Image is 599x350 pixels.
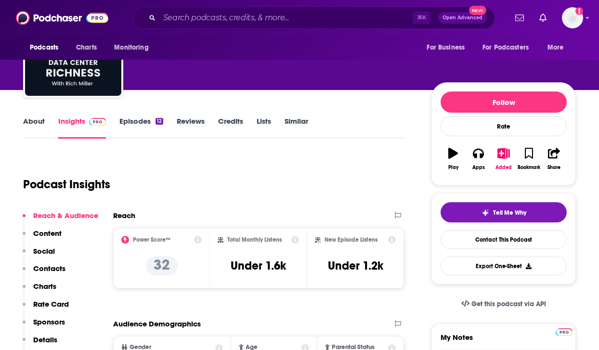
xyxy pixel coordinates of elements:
button: Share [542,142,567,176]
a: Charts [70,39,103,57]
p: Charts [33,282,56,291]
span: Monitoring [114,41,148,54]
p: Sponsors [33,317,65,326]
button: open menu [107,39,161,57]
a: Pro website [556,327,573,336]
span: Get this podcast via API [471,300,546,308]
div: Rate [441,117,567,136]
a: About [23,117,45,139]
a: Episodes12 [119,117,163,139]
span: Tell Me Why [493,209,526,217]
button: open menu [23,39,71,57]
img: User Profile [562,7,583,28]
button: open menu [476,39,543,57]
span: New [469,6,486,15]
a: Get this podcast via API [454,292,554,316]
button: Bookmark [516,142,541,176]
p: Rate Card [33,299,69,309]
button: Rate Card [23,299,69,317]
button: Reach & Audience [23,211,98,229]
a: Credits [218,117,243,139]
h3: Under 1.2k [328,259,383,273]
span: For Business [427,41,465,54]
label: My Notes [441,333,567,350]
button: Contacts [23,264,65,282]
img: Podchaser Pro [556,328,573,336]
button: open menu [541,39,576,57]
div: Play [448,165,458,170]
a: Show notifications dropdown [535,10,550,26]
p: Social [33,246,55,256]
span: For Podcasters [482,41,529,54]
div: Added [495,165,512,170]
h2: New Episode Listens [325,236,378,243]
h1: Podcast Insights [23,177,110,192]
p: Contacts [33,264,65,273]
span: Charts [76,41,97,54]
button: open menu [420,39,477,57]
p: Content [33,229,62,238]
p: 32 [146,256,178,275]
span: ⌘ K [413,12,430,24]
p: Details [33,335,57,344]
div: Bookmark [518,165,540,170]
svg: Add a profile image [575,7,583,15]
h2: Power Score™ [133,236,170,243]
a: Show notifications dropdown [511,10,528,26]
span: Open Advanced [443,15,482,20]
a: Similar [285,117,308,139]
div: Apps [472,165,485,170]
a: Contact This Podcast [441,230,567,249]
h3: Under 1.6k [231,259,286,273]
button: Apps [466,142,491,176]
button: Charts [23,282,56,299]
h2: Total Monthly Listens [227,236,282,243]
img: Podchaser Pro [89,118,106,126]
button: Show profile menu [562,7,583,28]
p: Reach & Audience [33,211,98,220]
div: Share [547,165,560,170]
div: 12 [156,118,163,125]
span: Podcasts [30,41,58,54]
button: Follow [441,91,567,113]
img: tell me why sparkle [482,209,489,217]
h2: Reach [113,211,135,220]
a: Lists [257,117,271,139]
input: Search podcasts, credits, & more... [159,10,413,26]
button: tell me why sparkleTell Me Why [441,202,567,222]
button: Social [23,246,55,264]
img: Podchaser - Follow, Share and Rate Podcasts [16,9,108,27]
a: InsightsPodchaser Pro [58,117,106,139]
button: Open AdvancedNew [438,12,487,24]
h2: Audience Demographics [113,319,201,328]
span: More [547,41,564,54]
button: Added [491,142,516,176]
button: Play [441,142,466,176]
a: Reviews [177,117,205,139]
button: Export One-Sheet [441,257,567,275]
button: Sponsors [23,317,65,335]
span: Logged in as systemsteam [562,7,583,28]
button: Content [23,229,62,246]
div: Search podcasts, credits, & more... [133,7,495,29]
